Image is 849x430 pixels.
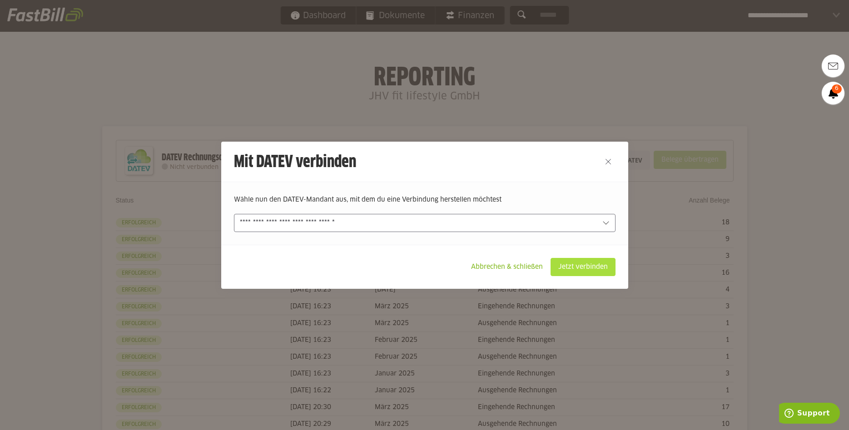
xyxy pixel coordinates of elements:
a: 6 [822,82,844,104]
span: 6 [832,84,842,94]
sl-button: Jetzt verbinden [551,258,616,276]
iframe: Öffnet ein Widget, in dem Sie weitere Informationen finden [779,403,840,425]
p: Wähle nun den DATEV-Mandant aus, mit dem du eine Verbindung herstellen möchtest [234,195,616,205]
sl-button: Abbrechen & schließen [463,258,551,276]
